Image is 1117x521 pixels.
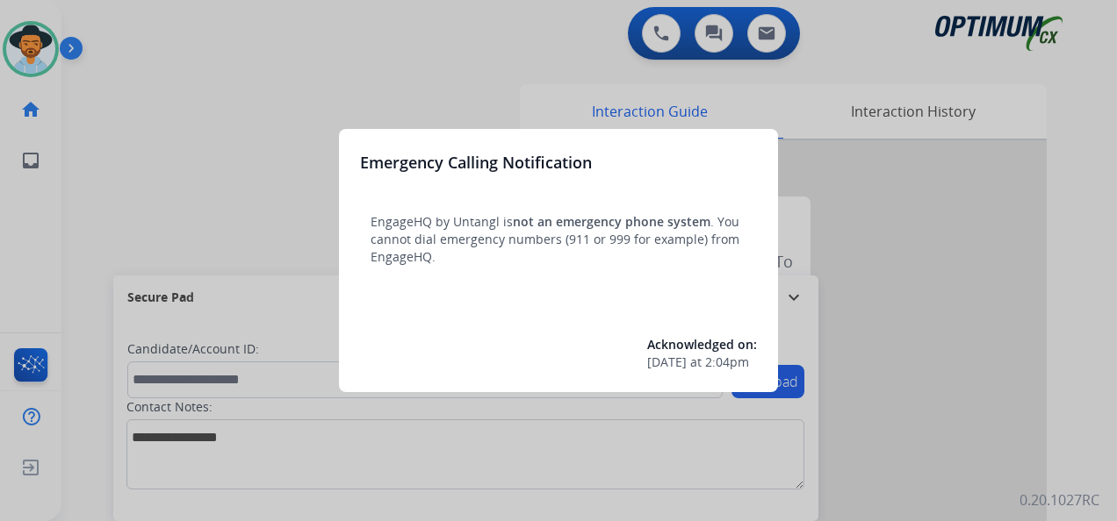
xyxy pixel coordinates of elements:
div: at [647,353,757,371]
span: not an emergency phone system [513,213,710,230]
h3: Emergency Calling Notification [360,150,592,175]
p: EngageHQ by Untangl is . You cannot dial emergency numbers (911 or 999 for example) from EngageHQ. [371,213,746,266]
span: Acknowledged on: [647,336,757,353]
span: [DATE] [647,353,687,371]
span: 2:04pm [705,353,749,371]
p: 0.20.1027RC [1020,489,1099,510]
